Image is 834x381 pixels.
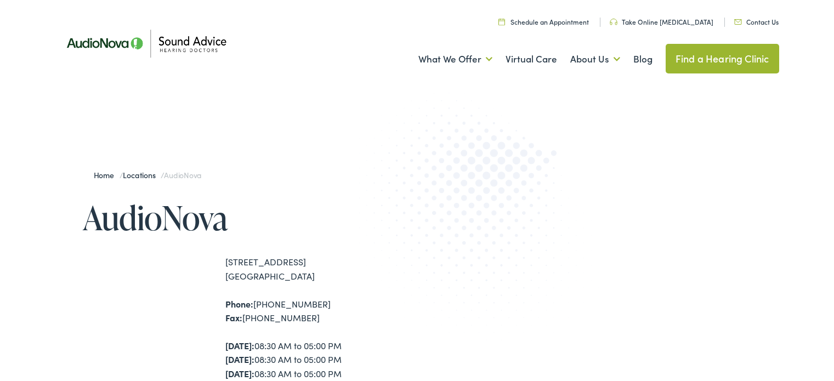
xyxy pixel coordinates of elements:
span: AudioNova [164,169,201,180]
a: Blog [633,39,653,79]
div: [STREET_ADDRESS] [GEOGRAPHIC_DATA] [225,255,417,283]
span: / / [94,169,202,180]
a: Schedule an Appointment [498,17,589,26]
strong: Fax: [225,311,242,323]
strong: [DATE]: [225,367,254,379]
img: Calendar icon in a unique green color, symbolizing scheduling or date-related features. [498,18,505,25]
strong: [DATE]: [225,339,254,351]
h1: AudioNova [83,200,417,236]
strong: Phone: [225,298,253,310]
img: Icon representing mail communication in a unique green color, indicative of contact or communicat... [734,19,742,25]
a: Take Online [MEDICAL_DATA] [610,17,713,26]
a: What We Offer [418,39,492,79]
a: Find a Hearing Clinic [666,44,779,73]
a: Virtual Care [506,39,557,79]
a: About Us [570,39,620,79]
div: [PHONE_NUMBER] [PHONE_NUMBER] [225,297,417,325]
img: Headphone icon in a unique green color, suggesting audio-related services or features. [610,19,617,25]
strong: [DATE]: [225,353,254,365]
a: Home [94,169,120,180]
a: Contact Us [734,17,779,26]
a: Locations [123,169,161,180]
